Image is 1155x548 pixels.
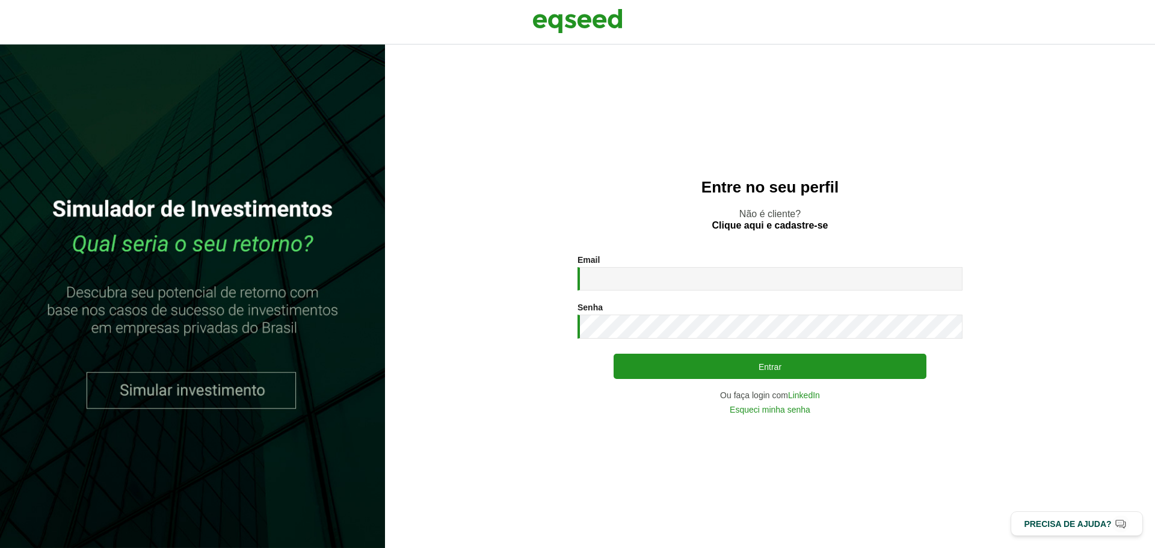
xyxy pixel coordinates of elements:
img: EqSeed Logo [532,6,623,36]
h2: Entre no seu perfil [409,179,1131,196]
label: Email [577,256,600,264]
p: Não é cliente? [409,208,1131,231]
label: Senha [577,303,603,312]
a: LinkedIn [788,391,820,399]
button: Entrar [614,354,926,379]
a: Esqueci minha senha [730,405,810,414]
div: Ou faça login com [577,391,962,399]
a: Clique aqui e cadastre-se [712,221,828,230]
